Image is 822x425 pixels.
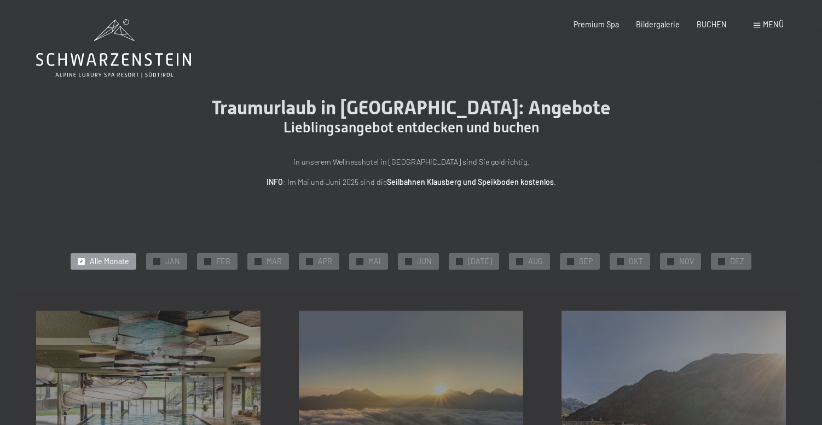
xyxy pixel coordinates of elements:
[256,258,261,265] span: ✓
[358,258,362,265] span: ✓
[574,20,619,29] a: Premium Spa
[318,256,332,267] span: APR
[79,258,84,265] span: ✓
[618,258,622,265] span: ✓
[730,256,744,267] span: DEZ
[283,119,539,136] span: Lieblingsangebot entdecken und buchen
[468,256,492,267] span: [DATE]
[212,96,611,119] span: Traumurlaub in [GEOGRAPHIC_DATA]: Angebote
[579,256,593,267] span: SEP
[387,177,554,187] strong: Seilbahnen Klausberg und Speikboden kostenlos
[267,256,282,267] span: MAR
[407,258,411,265] span: ✓
[417,256,432,267] span: JUN
[170,156,652,168] p: In unserem Wellnesshotel in [GEOGRAPHIC_DATA] sind Sie goldrichtig.
[170,176,652,189] p: : Im Mai und Juni 2025 sind die .
[668,258,673,265] span: ✓
[216,256,230,267] span: FEB
[763,20,784,29] span: Menü
[155,258,159,265] span: ✓
[165,256,180,267] span: JAN
[528,256,543,267] span: AUG
[90,256,129,267] span: Alle Monate
[719,258,723,265] span: ✓
[679,256,694,267] span: NOV
[629,256,643,267] span: OKT
[636,20,680,29] a: Bildergalerie
[568,258,572,265] span: ✓
[368,256,381,267] span: MAI
[267,177,283,187] strong: INFO
[206,258,210,265] span: ✓
[518,258,522,265] span: ✓
[458,258,462,265] span: ✓
[308,258,312,265] span: ✓
[697,20,727,29] a: BUCHEN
